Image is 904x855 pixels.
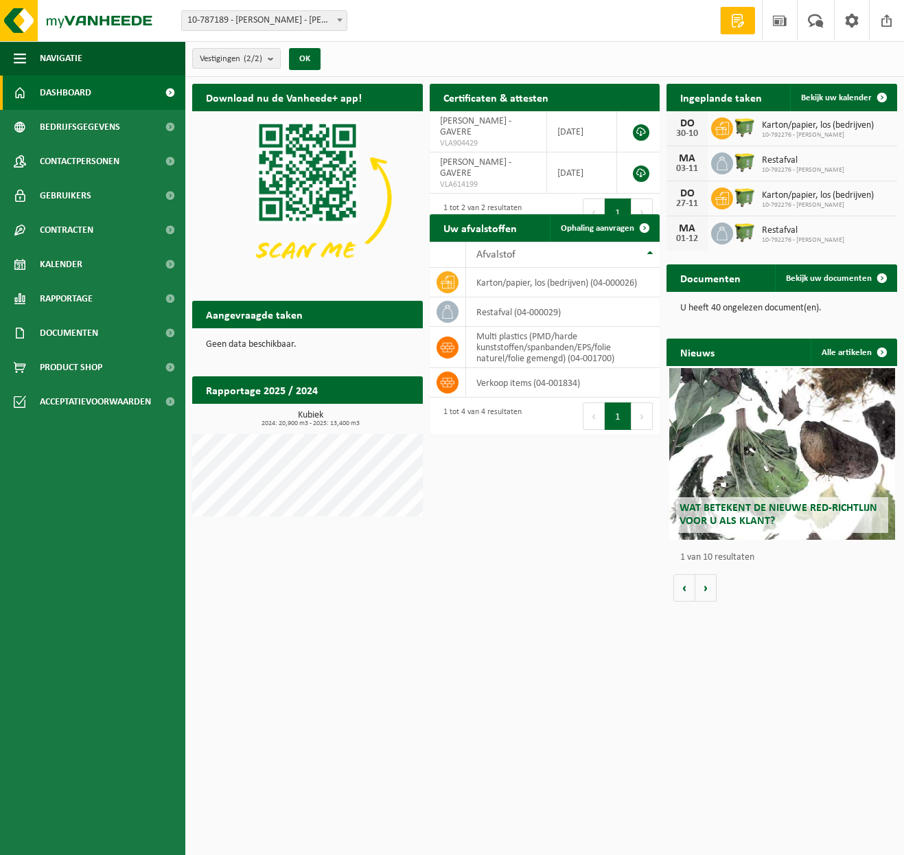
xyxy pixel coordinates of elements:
[811,339,896,366] a: Alle artikelen
[437,197,522,227] div: 1 tot 2 van 2 resultaten
[673,223,701,234] div: MA
[182,11,347,30] span: 10-787189 - MERTENS CV - ASPER
[200,49,262,69] span: Vestigingen
[673,129,701,139] div: 30-10
[673,574,695,602] button: Vorige
[680,503,877,527] span: Wat betekent de nieuwe RED-richtlijn voor u als klant?
[476,249,515,260] span: Afvalstof
[680,553,890,562] p: 1 van 10 resultaten
[466,368,660,398] td: verkoop items (04-001834)
[466,327,660,368] td: multi plastics (PMD/harde kunststoffen/spanbanden/EPS/folie naturel/folie gemengd) (04-001700)
[561,224,634,233] span: Ophaling aanvragen
[7,825,229,855] iframe: chat widget
[733,150,756,174] img: WB-1100-HPE-GN-51
[547,111,617,152] td: [DATE]
[786,274,872,283] span: Bekijk uw documenten
[762,190,874,201] span: Karton/papier, los (bedrijven)
[550,214,658,242] a: Ophaling aanvragen
[680,304,883,313] p: U heeft 40 ongelezen document(en).
[547,152,617,194] td: [DATE]
[583,402,605,430] button: Previous
[673,118,701,129] div: DO
[733,115,756,139] img: WB-1100-HPE-GN-51
[40,76,91,110] span: Dashboard
[244,54,262,63] count: (2/2)
[466,268,660,297] td: karton/papier, los (bedrijven) (04-000026)
[40,282,93,316] span: Rapportage
[801,93,872,102] span: Bekijk uw kalender
[667,339,728,365] h2: Nieuws
[199,411,423,427] h3: Kubiek
[440,157,511,179] span: [PERSON_NAME] - GAVERE
[289,48,321,70] button: OK
[762,155,844,166] span: Restafval
[40,110,120,144] span: Bedrijfsgegevens
[40,247,82,282] span: Kalender
[605,198,631,226] button: 1
[430,214,531,241] h2: Uw afvalstoffen
[192,84,375,111] h2: Download nu de Vanheede+ app!
[762,236,844,244] span: 10-792276 - [PERSON_NAME]
[40,316,98,350] span: Documenten
[583,198,605,226] button: Previous
[181,10,347,31] span: 10-787189 - MERTENS CV - ASPER
[192,376,332,403] h2: Rapportage 2025 / 2024
[440,116,511,137] span: [PERSON_NAME] - GAVERE
[430,84,562,111] h2: Certificaten & attesten
[695,574,717,602] button: Volgende
[673,188,701,199] div: DO
[40,350,102,385] span: Product Shop
[192,48,281,69] button: Vestigingen(2/2)
[206,340,409,350] p: Geen data beschikbaar.
[440,179,536,190] span: VLA614199
[673,153,701,164] div: MA
[466,297,660,327] td: restafval (04-000029)
[605,402,631,430] button: 1
[40,179,91,213] span: Gebruikers
[790,84,896,111] a: Bekijk uw kalender
[762,201,874,209] span: 10-792276 - [PERSON_NAME]
[667,84,776,111] h2: Ingeplande taken
[667,264,754,291] h2: Documenten
[40,144,119,179] span: Contactpersonen
[192,301,316,328] h2: Aangevraagde taken
[733,185,756,209] img: WB-1100-HPE-GN-51
[762,166,844,174] span: 10-792276 - [PERSON_NAME]
[192,111,423,284] img: Download de VHEPlus App
[199,420,423,427] span: 2024: 20,900 m3 - 2025: 13,400 m3
[762,120,874,131] span: Karton/papier, los (bedrijven)
[673,199,701,209] div: 27-11
[775,264,896,292] a: Bekijk uw documenten
[631,402,653,430] button: Next
[440,138,536,149] span: VLA904429
[669,368,895,540] a: Wat betekent de nieuwe RED-richtlijn voor u als klant?
[437,401,522,431] div: 1 tot 4 van 4 resultaten
[40,385,151,419] span: Acceptatievoorwaarden
[673,164,701,174] div: 03-11
[321,403,421,431] a: Bekijk rapportage
[631,198,653,226] button: Next
[762,225,844,236] span: Restafval
[733,220,756,244] img: WB-1100-HPE-GN-51
[40,213,93,247] span: Contracten
[762,131,874,139] span: 10-792276 - [PERSON_NAME]
[40,41,82,76] span: Navigatie
[673,234,701,244] div: 01-12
